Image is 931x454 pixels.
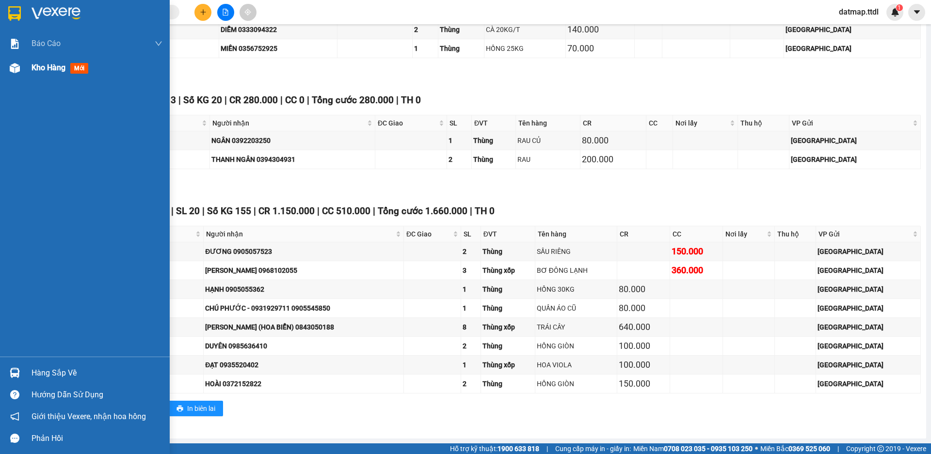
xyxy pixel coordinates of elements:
[537,360,615,370] div: HOA VIOLA
[225,94,227,106] span: |
[470,205,472,217] span: |
[775,226,816,242] th: Thu hộ
[244,9,251,16] span: aim
[222,9,229,16] span: file-add
[10,412,19,421] span: notification
[463,341,479,351] div: 2
[816,318,921,337] td: Đà Lạt
[322,205,370,217] span: CC 510.000
[32,37,61,49] span: Báo cáo
[169,401,223,416] button: printerIn biên lai
[482,322,533,332] div: Thùng xốp
[646,115,673,131] th: CC
[786,24,919,35] div: [GEOGRAPHIC_DATA]
[789,131,921,150] td: Đà Lạt
[818,265,919,276] div: [GEOGRAPHIC_DATA]
[619,377,668,391] div: 150.000
[791,154,919,165] div: [GEOGRAPHIC_DATA]
[537,246,615,257] div: SẦU RIÊNG
[10,368,20,378] img: warehouse-icon
[788,445,830,453] strong: 0369 525 060
[738,115,789,131] th: Thu hộ
[816,280,921,299] td: Đà Lạt
[760,443,830,454] span: Miền Bắc
[486,24,564,35] div: CÀ 20KG/T
[786,43,919,54] div: [GEOGRAPHIC_DATA]
[546,443,548,454] span: |
[463,303,479,313] div: 1
[463,246,479,257] div: 2
[580,115,646,131] th: CR
[517,135,578,146] div: RAU CỦ
[212,118,365,128] span: Người nhận
[406,229,451,239] span: ĐC Giao
[258,205,315,217] span: CR 1.150.000
[463,265,479,276] div: 3
[240,4,257,21] button: aim
[816,299,921,318] td: Đà Lạt
[207,205,251,217] span: Số KG 155
[194,4,211,21] button: plus
[672,245,721,258] div: 150.000
[537,284,615,295] div: HỒNG 30KG
[818,303,919,313] div: [GEOGRAPHIC_DATA]
[481,226,535,242] th: ĐVT
[831,6,886,18] span: datmap.ttdl
[619,301,668,315] div: 80.000
[205,322,402,332] div: [PERSON_NAME] (HOA BIỂN) 0843050188
[32,388,162,402] div: Hướng dẫn sử dụng
[447,115,472,131] th: SL
[789,150,921,169] td: Đà Lạt
[816,261,921,280] td: Đà Lạt
[482,341,533,351] div: Thùng
[10,39,20,49] img: solution-icon
[32,410,146,423] span: Giới thiệu Vexere, nhận hoa hồng
[202,205,205,217] span: |
[158,94,176,106] span: SL 3
[784,20,921,39] td: Đà Lạt
[312,94,394,106] span: Tổng cước 280.000
[205,303,402,313] div: CHÚ PHƯỚC - 0931929711 0905545850
[307,94,309,106] span: |
[818,360,919,370] div: [GEOGRAPHIC_DATA]
[537,341,615,351] div: HỒNG GIÒN
[891,8,899,16] img: icon-new-feature
[675,118,728,128] span: Nơi lấy
[670,226,723,242] th: CC
[449,135,470,146] div: 1
[913,8,921,16] span: caret-down
[414,43,436,54] div: 1
[567,42,633,55] div: 70.000
[280,94,283,106] span: |
[473,154,514,165] div: Thùng
[535,226,617,242] th: Tên hàng
[205,378,402,389] div: HOÀI 0372152822
[619,282,668,296] div: 80.000
[449,154,470,165] div: 2
[633,443,753,454] span: Miền Nam
[619,358,668,372] div: 100.000
[755,447,758,451] span: ⚪️
[440,43,482,54] div: Thùng
[537,265,615,276] div: BƠ ĐÔNG LẠNH
[582,153,644,166] div: 200.000
[498,445,539,453] strong: 1900 633 818
[155,40,162,47] span: down
[463,378,479,389] div: 2
[171,205,174,217] span: |
[482,360,533,370] div: Thùng xốp
[254,205,256,217] span: |
[818,284,919,295] div: [GEOGRAPHIC_DATA]
[816,337,921,356] td: Đà Lạt
[396,94,399,106] span: |
[206,229,394,239] span: Người nhận
[672,264,721,277] div: 360.000
[617,226,670,242] th: CR
[482,246,533,257] div: Thùng
[10,63,20,73] img: warehouse-icon
[664,445,753,453] strong: 0708 023 035 - 0935 103 250
[816,375,921,393] td: Đà Lạt
[178,94,181,106] span: |
[537,303,615,313] div: QUẦN ÁO CŨ
[791,135,919,146] div: [GEOGRAPHIC_DATA]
